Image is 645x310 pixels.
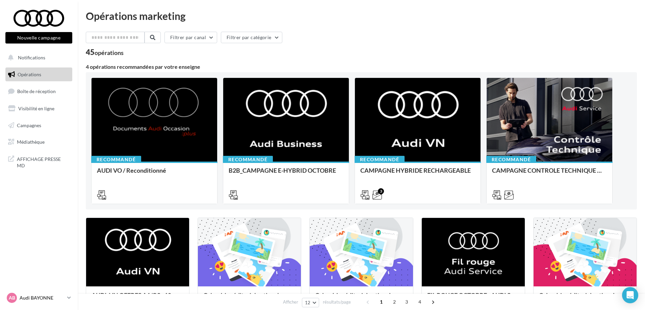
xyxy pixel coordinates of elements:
[221,32,282,43] button: Filtrer par catégorie
[17,88,56,94] span: Boîte de réception
[229,167,343,180] div: B2B_CAMPAGNE E-HYBRID OCTOBRE
[203,292,295,305] div: Calendrier éditorial national : semaine du 06.10 au 12.10
[164,32,217,43] button: Filtrer par canal
[18,106,54,111] span: Visibilité en ligne
[360,167,475,180] div: CAMPAGNE HYBRIDE RECHARGEABLE
[4,135,74,149] a: Médiathèque
[5,32,72,44] button: Nouvelle campagne
[17,154,70,169] span: AFFICHAGE PRESSE MD
[414,297,425,307] span: 4
[97,167,212,180] div: AUDI VO / Reconditionné
[5,291,72,304] a: AB Audi BAYONNE
[355,156,405,163] div: Recommandé
[4,102,74,116] a: Visibilité en ligne
[305,300,311,305] span: 12
[622,287,638,303] div: Open Intercom Messenger
[17,139,45,145] span: Médiathèque
[20,294,64,301] p: Audi BAYONNE
[401,297,412,307] span: 3
[492,167,607,180] div: CAMPAGNE CONTROLE TECHNIQUE 25€ OCTOBRE
[86,64,637,69] div: 4 opérations recommandées par votre enseigne
[95,50,124,56] div: opérations
[91,156,141,163] div: Recommandé
[315,292,407,305] div: Calendrier éditorial national : semaine du 29.09 au 05.10
[223,156,273,163] div: Recommandé
[17,122,41,128] span: Campagnes
[86,11,637,21] div: Opérations marketing
[486,156,536,163] div: Recommandé
[283,299,298,305] span: Afficher
[539,292,631,305] div: Calendrier éditorial national : semaine du 22.09 au 28.09
[86,49,124,56] div: 45
[18,55,45,60] span: Notifications
[378,188,384,194] div: 3
[4,84,74,98] a: Boîte de réception
[18,72,41,77] span: Opérations
[323,299,351,305] span: résultats/page
[4,152,74,172] a: AFFICHAGE PRESSE MD
[4,51,71,65] button: Notifications
[4,118,74,133] a: Campagnes
[389,297,400,307] span: 2
[302,298,319,307] button: 12
[92,292,184,305] div: AUDI_VN OFFRES A1/Q2 - 10 au 31 octobre
[9,294,15,301] span: AB
[376,297,387,307] span: 1
[4,67,74,82] a: Opérations
[427,292,519,305] div: FIL ROUGE OCTOBRE - AUDI SERVICE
